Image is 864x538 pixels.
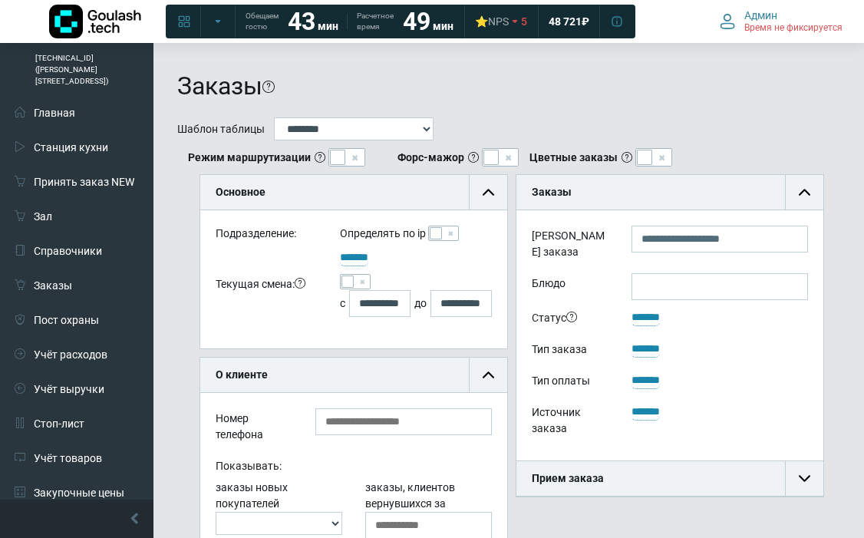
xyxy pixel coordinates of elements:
[475,15,509,28] div: ⭐
[532,186,572,198] b: Заказы
[744,22,843,35] span: Время не фиксируется
[433,20,453,32] span: мин
[216,368,268,381] b: О клиенте
[520,273,620,300] label: Блюдо
[397,150,464,166] b: Форс-мажор
[403,7,430,36] strong: 49
[521,15,527,28] span: 5
[799,473,810,484] img: collapse
[529,150,618,166] b: Цветные заказы
[483,186,494,198] img: collapse
[520,226,620,266] label: [PERSON_NAME] заказа
[177,71,262,101] h1: Заказы
[520,402,620,442] div: Источник заказа
[466,8,536,35] a: ⭐NPS 5
[520,339,620,363] div: Тип заказа
[549,15,582,28] span: 48 721
[711,5,852,38] button: Админ Время не фиксируется
[188,150,311,166] b: Режим маршрутизации
[744,8,777,22] span: Админ
[246,11,279,32] span: Обещаем гостю
[177,121,265,137] label: Шаблон таблицы
[204,226,328,248] div: Подразделение:
[799,186,810,198] img: collapse
[340,290,491,317] div: с до
[357,11,394,32] span: Расчетное время
[520,371,620,394] div: Тип оплаты
[288,7,315,36] strong: 43
[204,408,304,448] div: Номер телефона
[49,5,141,38] img: Логотип компании Goulash.tech
[204,456,503,480] div: Показывать:
[539,8,599,35] a: 48 721 ₽
[340,226,426,242] label: Определять по ip
[520,308,620,332] div: Статус
[318,20,338,32] span: мин
[532,472,604,484] b: Прием заказа
[488,15,509,28] span: NPS
[204,274,328,317] div: Текущая смена:
[216,186,265,198] b: Основное
[483,369,494,381] img: collapse
[236,8,463,35] a: Обещаем гостю 43 мин Расчетное время 49 мин
[582,15,589,28] span: ₽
